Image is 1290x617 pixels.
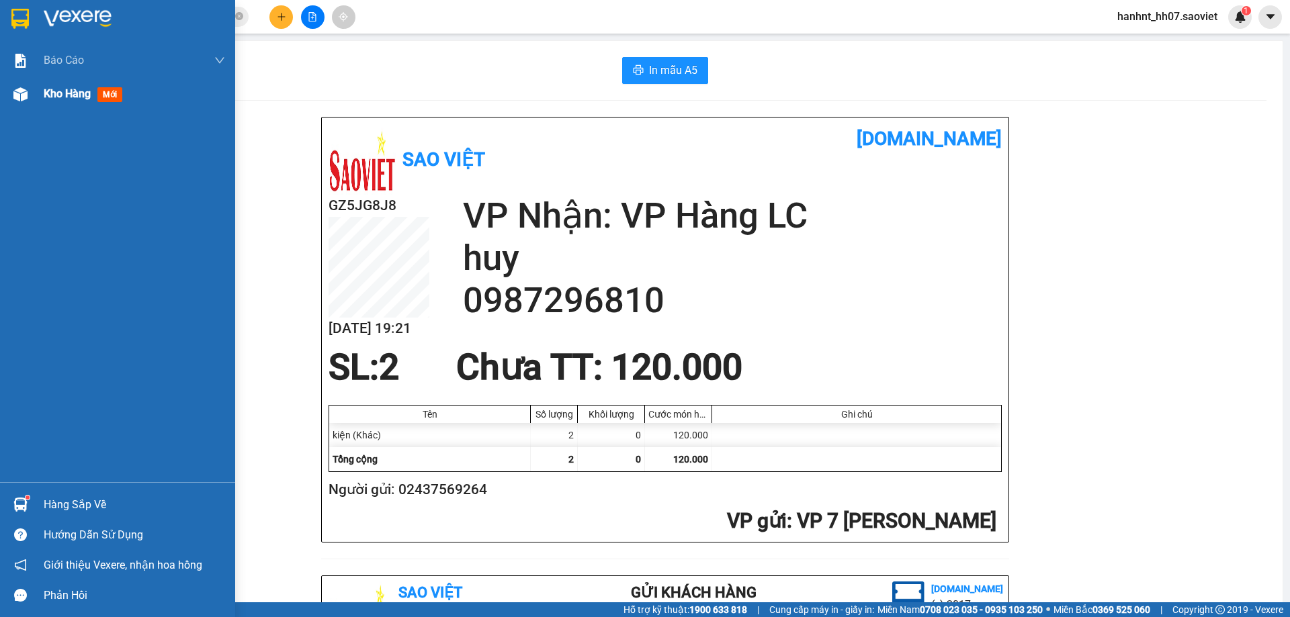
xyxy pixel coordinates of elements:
b: [DOMAIN_NAME] [179,11,325,33]
b: [DOMAIN_NAME] [931,583,1003,594]
span: Hỗ trợ kỹ thuật: [623,602,747,617]
h2: GZ5JG8J8 [7,78,108,100]
li: (c) 2017 [931,596,1003,613]
div: 2 [531,423,578,447]
b: [DOMAIN_NAME] [857,128,1002,150]
b: Sao Việt [402,148,485,171]
h2: Người gửi: 02437569264 [329,479,996,501]
span: aim [339,12,348,21]
span: VP gửi [727,509,787,532]
span: question-circle [14,528,27,541]
b: Sao Việt [398,584,462,601]
span: plus [277,12,286,21]
div: Chưa TT : 120.000 [448,347,750,387]
strong: 0369 525 060 [1092,604,1150,615]
b: Gửi khách hàng [631,584,757,601]
div: Tên [333,409,527,420]
div: Ghi chú [716,409,998,420]
div: Hướng dẫn sử dụng [44,525,225,545]
button: file-add [301,5,325,29]
span: | [757,602,759,617]
strong: 0708 023 035 - 0935 103 250 [920,604,1043,615]
span: Miền Bắc [1053,602,1150,617]
span: Báo cáo [44,52,84,68]
div: Khối lượng [581,409,641,420]
img: warehouse-icon [13,497,28,512]
h2: 0987296810 [463,279,1002,322]
span: 1 [1244,6,1248,15]
h2: : VP 7 [PERSON_NAME] [329,508,996,535]
span: In mẫu A5 [649,62,697,79]
span: message [14,589,27,602]
strong: 1900 633 818 [689,604,747,615]
h2: VP Nhận: VP Hàng LC [71,78,325,162]
span: notification [14,559,27,571]
span: ⚪️ [1046,607,1050,612]
span: file-add [308,12,317,21]
img: logo.jpg [892,581,924,614]
div: 120.000 [645,423,712,447]
span: Cung cấp máy in - giấy in: [769,602,874,617]
span: down [214,55,225,66]
span: 0 [636,454,641,465]
span: hanhnt_hh07.saoviet [1107,8,1228,25]
img: logo.jpg [7,11,75,78]
span: Giới thiệu Vexere, nhận hoa hồng [44,557,202,573]
div: Hàng sắp về [44,495,225,515]
span: mới [97,87,122,102]
img: icon-new-feature [1234,11,1246,23]
span: caret-down [1264,11,1277,23]
span: Miền Nam [877,602,1043,617]
button: caret-down [1258,5,1282,29]
img: logo.jpg [329,128,396,195]
sup: 1 [26,495,30,500]
h2: [DATE] 19:21 [329,318,429,340]
div: kiện (Khác) [329,423,531,447]
span: Kho hàng [44,87,91,100]
div: Phản hồi [44,585,225,606]
div: Số lượng [534,409,574,420]
button: aim [332,5,355,29]
button: plus [269,5,293,29]
span: copyright [1215,605,1225,614]
h2: VP Nhận: VP Hàng LC [463,195,1002,237]
h2: GZ5JG8J8 [329,195,429,217]
span: 2 [568,454,574,465]
span: Tổng cộng [333,454,378,465]
h2: huy [463,237,1002,279]
span: printer [633,64,644,77]
img: solution-icon [13,54,28,68]
sup: 1 [1242,6,1251,15]
img: logo-vxr [11,9,29,29]
img: warehouse-icon [13,87,28,101]
span: close-circle [235,12,243,20]
span: | [1160,602,1162,617]
div: Cước món hàng [648,409,708,420]
div: 0 [578,423,645,447]
span: 120.000 [673,454,708,465]
button: printerIn mẫu A5 [622,57,708,84]
b: Sao Việt [81,32,164,54]
span: close-circle [235,11,243,23]
span: 2 [379,346,399,388]
span: SL: [329,346,379,388]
